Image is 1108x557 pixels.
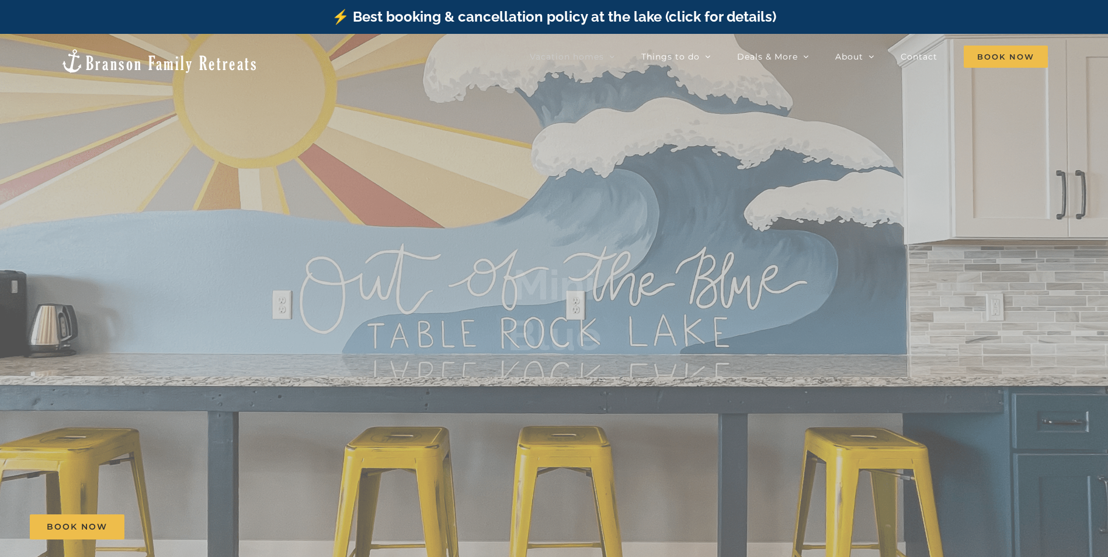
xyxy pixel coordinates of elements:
span: Deals & More [737,53,798,61]
nav: Main Menu [530,45,1048,68]
span: Contact [901,53,937,61]
b: Mini Blue [508,260,601,360]
span: Book Now [964,46,1048,68]
span: Vacation homes [530,53,604,61]
a: Vacation homes [530,45,615,68]
span: About [835,53,863,61]
a: ⚡️ Best booking & cancellation policy at the lake (click for details) [332,8,776,25]
a: About [835,45,874,68]
a: Contact [901,45,937,68]
a: Book Now [30,514,124,539]
span: Book Now [47,522,107,532]
a: Things to do [641,45,711,68]
span: Things to do [641,53,700,61]
h4: 3 Bedrooms | Sleeps 10 [484,372,625,387]
a: Deals & More [737,45,809,68]
img: Branson Family Retreats Logo [60,48,258,74]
